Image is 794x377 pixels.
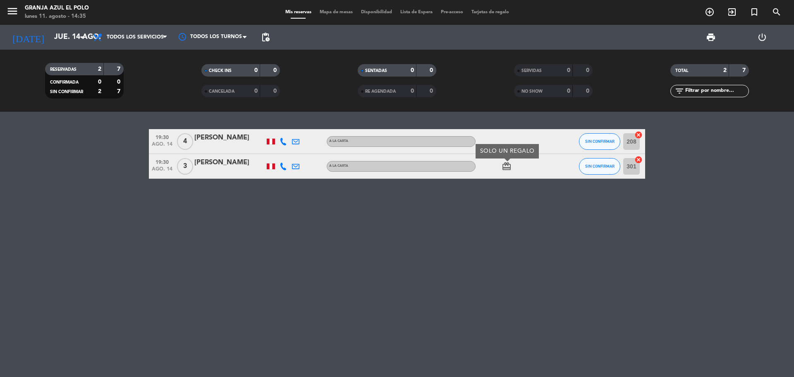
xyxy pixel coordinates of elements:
[772,7,782,17] i: search
[25,12,89,21] div: lunes 11. agosto - 14:35
[706,32,716,42] span: print
[396,10,437,14] span: Lista de Espera
[316,10,357,14] span: Mapa de mesas
[634,131,643,139] i: cancel
[727,7,737,17] i: exit_to_app
[705,7,715,17] i: add_circle_outline
[634,156,643,164] i: cancel
[194,157,265,168] div: [PERSON_NAME]
[98,79,101,85] strong: 0
[117,89,122,94] strong: 7
[50,67,77,72] span: RESERVADAS
[567,67,570,73] strong: 0
[757,32,767,42] i: power_settings_new
[6,28,50,46] i: [DATE]
[6,5,19,20] button: menu
[117,79,122,85] strong: 0
[329,139,348,143] span: A la carta
[586,88,591,94] strong: 0
[117,66,122,72] strong: 7
[177,133,193,150] span: 4
[521,69,542,73] span: SERVIDAS
[281,10,316,14] span: Mis reservas
[107,34,164,40] span: Todos los servicios
[579,133,620,150] button: SIN CONFIRMAR
[25,4,89,12] div: Granja Azul El Polo
[261,32,270,42] span: pending_actions
[98,89,101,94] strong: 2
[586,67,591,73] strong: 0
[6,5,19,17] i: menu
[585,164,615,168] span: SIN CONFIRMAR
[254,88,258,94] strong: 0
[98,66,101,72] strong: 2
[437,10,467,14] span: Pre-acceso
[77,32,87,42] i: arrow_drop_down
[675,69,688,73] span: TOTAL
[737,25,788,50] div: LOG OUT
[467,10,513,14] span: Tarjetas de regalo
[579,158,620,175] button: SIN CONFIRMAR
[476,144,539,158] div: SOLO UN REGALO
[567,88,570,94] strong: 0
[209,89,234,94] span: CANCELADA
[430,88,435,94] strong: 0
[209,69,232,73] span: CHECK INS
[684,86,749,96] input: Filtrar por nombre...
[723,67,727,73] strong: 2
[365,69,387,73] span: SENTADAS
[674,86,684,96] i: filter_list
[411,67,414,73] strong: 0
[152,166,172,176] span: ago. 14
[430,67,435,73] strong: 0
[521,89,543,94] span: NO SHOW
[585,139,615,144] span: SIN CONFIRMAR
[329,164,348,168] span: A la carta
[152,157,172,166] span: 19:30
[742,67,747,73] strong: 7
[50,80,79,84] span: CONFIRMADA
[152,142,172,151] span: ago. 14
[502,161,512,171] i: card_giftcard
[273,67,278,73] strong: 0
[194,132,265,143] div: [PERSON_NAME]
[357,10,396,14] span: Disponibilidad
[749,7,759,17] i: turned_in_not
[50,90,83,94] span: SIN CONFIRMAR
[273,88,278,94] strong: 0
[365,89,396,94] span: RE AGENDADA
[177,158,193,175] span: 3
[411,88,414,94] strong: 0
[152,132,172,142] span: 19:30
[254,67,258,73] strong: 0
